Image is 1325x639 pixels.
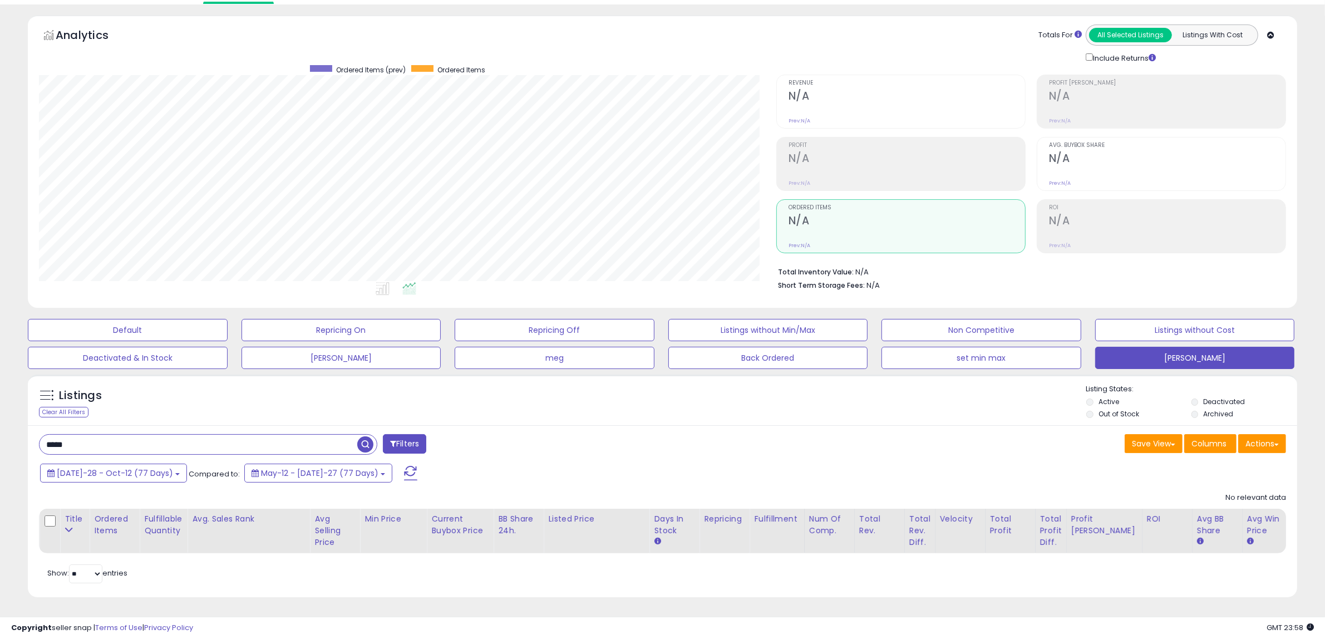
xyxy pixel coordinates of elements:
[1089,28,1172,42] button: All Selected Listings
[189,469,240,479] span: Compared to:
[11,623,193,633] div: seller snap | |
[548,513,644,525] div: Listed Price
[1204,397,1245,406] label: Deactivated
[1247,513,1288,537] div: Avg Win Price
[859,513,900,537] div: Total Rev.
[1197,513,1238,537] div: Avg BB Share
[431,513,489,537] div: Current Buybox Price
[654,537,661,547] small: Days In Stock.
[1077,51,1169,63] div: Include Returns
[1225,493,1286,503] div: No relevant data
[40,464,187,483] button: [DATE]-28 - Oct-12 (77 Days)
[754,513,799,525] div: Fulfillment
[654,513,694,537] div: Days In Stock
[1049,214,1285,229] h2: N/A
[778,267,854,277] b: Total Inventory Value:
[789,242,810,249] small: Prev: N/A
[909,513,930,548] div: Total Rev. Diff.
[1267,622,1314,633] span: 2025-10-13 23:58 GMT
[789,180,810,186] small: Prev: N/A
[668,319,868,341] button: Listings without Min/Max
[1125,434,1183,453] button: Save View
[789,117,810,124] small: Prev: N/A
[1071,513,1137,537] div: Profit [PERSON_NAME]
[1197,537,1204,547] small: Avg BB Share.
[144,513,183,537] div: Fulfillable Quantity
[668,347,868,369] button: Back Ordered
[1171,28,1254,42] button: Listings With Cost
[809,513,850,537] div: Num of Comp.
[383,434,426,454] button: Filters
[866,280,880,291] span: N/A
[1095,319,1295,341] button: Listings without Cost
[1049,117,1071,124] small: Prev: N/A
[1049,180,1071,186] small: Prev: N/A
[778,264,1278,278] li: N/A
[1049,242,1071,249] small: Prev: N/A
[314,513,355,548] div: Avg Selling Price
[94,513,135,537] div: Ordered Items
[144,622,193,633] a: Privacy Policy
[65,513,85,525] div: Title
[789,152,1025,167] h2: N/A
[789,205,1025,211] span: Ordered Items
[261,468,378,479] span: May-12 - [DATE]-27 (77 Days)
[1247,537,1254,547] small: Avg Win Price.
[940,513,981,525] div: Velocity
[704,513,745,525] div: Repricing
[28,347,228,369] button: Deactivated & In Stock
[1238,434,1286,453] button: Actions
[244,464,392,483] button: May-12 - [DATE]-27 (77 Days)
[789,80,1025,86] span: Revenue
[95,622,142,633] a: Terms of Use
[789,90,1025,105] h2: N/A
[1099,397,1119,406] label: Active
[498,513,539,537] div: BB Share 24h.
[1049,142,1285,149] span: Avg. Buybox Share
[437,65,485,75] span: Ordered Items
[455,347,654,369] button: meg
[778,281,865,290] b: Short Term Storage Fees:
[1191,438,1227,449] span: Columns
[1099,409,1139,419] label: Out of Stock
[242,347,441,369] button: [PERSON_NAME]
[192,513,305,525] div: Avg. Sales Rank
[990,513,1031,537] div: Total Profit
[789,142,1025,149] span: Profit
[1038,30,1082,41] div: Totals For
[39,407,88,417] div: Clear All Filters
[1086,384,1297,395] p: Listing States:
[881,319,1081,341] button: Non Competitive
[881,347,1081,369] button: set min max
[56,27,130,46] h5: Analytics
[1049,80,1285,86] span: Profit [PERSON_NAME]
[1184,434,1237,453] button: Columns
[365,513,422,525] div: Min Price
[11,622,52,633] strong: Copyright
[242,319,441,341] button: Repricing On
[336,65,406,75] span: Ordered Items (prev)
[59,388,102,404] h5: Listings
[455,319,654,341] button: Repricing Off
[47,568,127,578] span: Show: entries
[789,214,1025,229] h2: N/A
[1147,513,1188,525] div: ROI
[28,319,228,341] button: Default
[1204,409,1234,419] label: Archived
[1095,347,1295,369] button: [PERSON_NAME]
[1040,513,1062,548] div: Total Profit Diff.
[1049,205,1285,211] span: ROI
[1049,152,1285,167] h2: N/A
[1049,90,1285,105] h2: N/A
[57,468,173,479] span: [DATE]-28 - Oct-12 (77 Days)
